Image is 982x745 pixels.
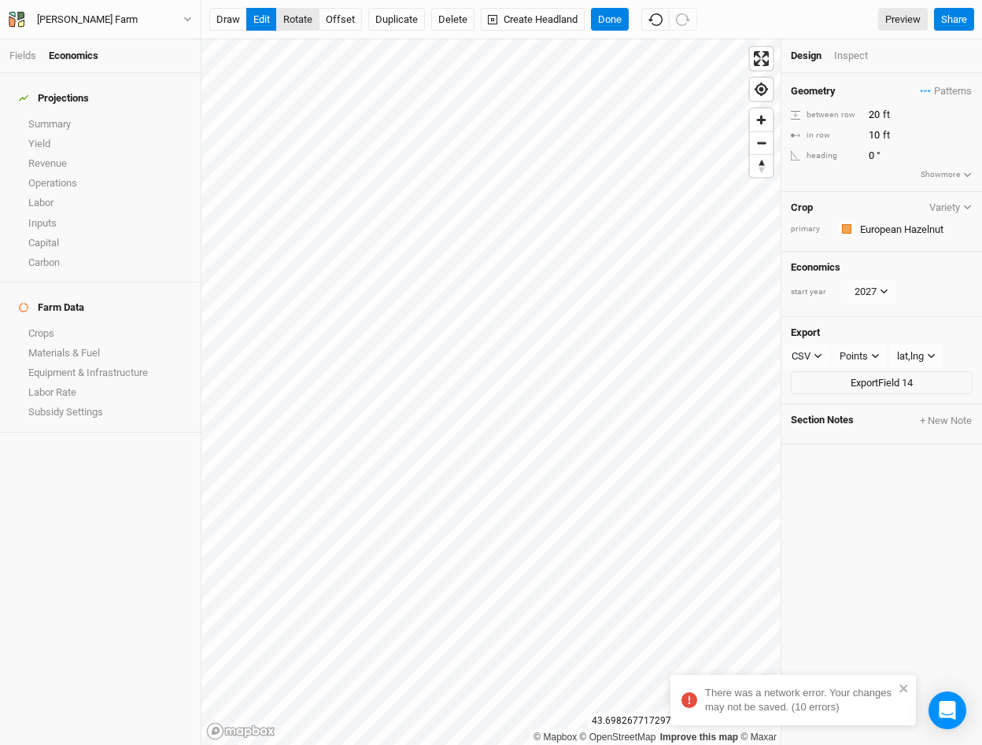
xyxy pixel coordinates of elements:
div: between row [791,109,860,121]
input: European Hazelnut [855,219,973,238]
button: Showmore [920,168,973,182]
div: [PERSON_NAME] Farm [37,12,138,28]
div: Farm Data [19,301,84,314]
div: Inspect [834,49,890,63]
button: Zoom out [750,131,773,154]
h4: Crop [791,201,813,214]
span: Reset bearing to north [750,155,773,177]
div: Open Intercom Messenger [928,692,966,729]
button: rotate [276,8,319,31]
a: Maxar [740,732,777,743]
button: Zoom in [750,109,773,131]
button: 2027 [847,280,895,304]
h4: Export [791,326,973,339]
button: close [899,681,910,695]
div: Cadwell Farm [37,12,138,28]
button: [PERSON_NAME] Farm [8,11,193,28]
button: Done [591,8,629,31]
button: Variety [928,201,973,213]
button: + New Note [919,414,973,428]
button: offset [319,8,362,31]
button: Undo (^z) [641,8,670,31]
a: Preview [878,8,928,31]
a: Fields [9,50,36,61]
div: There was a network error. Your changes may not be saved. (10 errors) [705,686,894,714]
h4: Economics [791,261,973,274]
div: lat,lng [897,349,924,364]
button: draw [209,8,247,31]
a: OpenStreetMap [580,732,656,743]
a: Mapbox [533,732,577,743]
span: Patterns [921,83,972,99]
canvas: Map [201,39,781,745]
div: primary [791,223,830,235]
span: Section Notes [791,414,854,428]
button: edit [246,8,277,31]
button: Enter fullscreen [750,47,773,70]
button: Redo (^Z) [669,8,697,31]
button: lat,lng [890,345,943,368]
button: Points [832,345,887,368]
button: Duplicate [368,8,425,31]
a: Mapbox logo [206,722,275,740]
button: Reset bearing to north [750,154,773,177]
div: heading [791,150,860,162]
a: Improve this map [660,732,738,743]
div: Points [840,349,868,364]
button: Find my location [750,78,773,101]
div: Design [791,49,821,63]
div: 43.69826771729723 , -73.02792844059766 [588,713,781,729]
div: in row [791,130,860,142]
div: Projections [19,92,89,105]
div: start year [791,286,846,298]
button: Create Headland [481,8,585,31]
button: Delete [431,8,474,31]
button: CSV [784,345,829,368]
button: ExportField 14 [791,371,973,395]
div: CSV [792,349,810,364]
button: Patterns [920,83,973,100]
button: Share [934,8,974,31]
div: Economics [49,49,98,63]
h4: Geometry [791,85,836,98]
span: Zoom out [750,132,773,154]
